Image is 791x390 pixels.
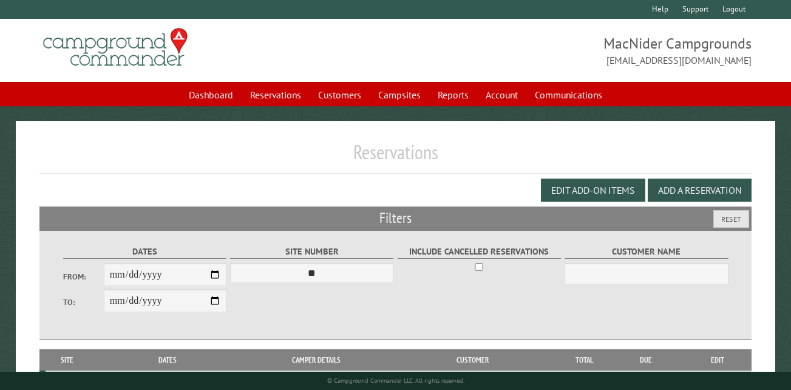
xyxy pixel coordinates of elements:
a: Campsites [371,83,428,106]
label: From: [63,271,104,282]
span: MacNider Campgrounds [EMAIL_ADDRESS][DOMAIN_NAME] [396,33,752,67]
button: Edit Add-on Items [541,179,645,202]
th: Due [608,349,684,371]
th: Edit [684,349,752,371]
a: Communications [528,83,609,106]
a: Reports [430,83,476,106]
th: Customer [385,349,560,371]
th: Site [46,349,88,371]
th: Total [560,349,608,371]
th: Camper Details [247,349,385,371]
a: Dashboard [182,83,240,106]
label: Dates [63,245,226,259]
label: To: [63,296,104,308]
a: Account [478,83,525,106]
img: Campground Commander [39,24,191,71]
label: Customer Name [565,245,728,259]
a: Reservations [243,83,308,106]
label: Site Number [230,245,393,259]
h1: Reservations [39,140,752,174]
button: Add a Reservation [648,179,752,202]
small: © Campground Commander LLC. All rights reserved. [327,377,464,385]
label: Include Cancelled Reservations [398,245,561,259]
a: Customers [311,83,368,106]
th: Dates [89,349,247,371]
h2: Filters [39,207,752,230]
button: Reset [713,210,749,228]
